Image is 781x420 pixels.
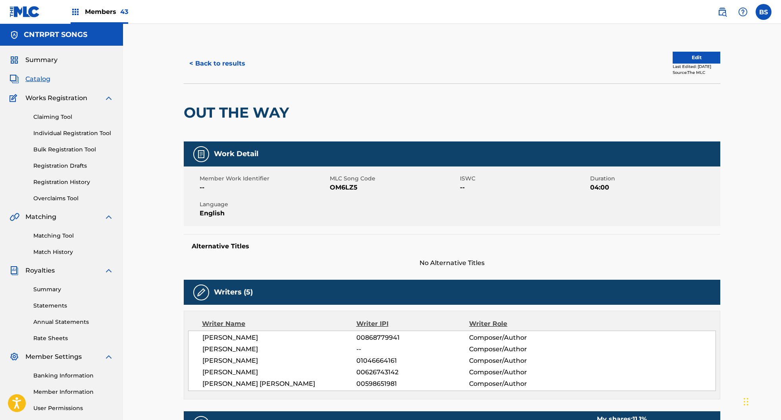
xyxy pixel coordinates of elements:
[200,200,328,209] span: Language
[460,174,588,183] span: ISWC
[356,345,469,354] span: --
[184,54,251,74] button: < Back to results
[33,232,113,240] a: Matching Tool
[356,379,469,389] span: 00598651981
[10,352,19,362] img: Member Settings
[104,266,113,275] img: expand
[33,178,113,186] a: Registration History
[10,30,19,40] img: Accounts
[714,4,730,20] a: Public Search
[25,352,82,362] span: Member Settings
[71,7,80,17] img: Top Rightsholders
[33,194,113,203] a: Overclaims Tool
[85,7,128,16] span: Members
[756,4,771,20] div: User Menu
[330,183,458,192] span: OM6LZ5
[33,372,113,380] a: Banking Information
[469,333,572,343] span: Composer/Author
[25,93,87,103] span: Works Registration
[202,368,356,377] span: [PERSON_NAME]
[196,288,206,297] img: Writers
[33,388,113,396] a: Member Information
[735,4,751,20] div: Help
[33,162,113,170] a: Registration Drafts
[33,302,113,310] a: Statements
[469,368,572,377] span: Composer/Author
[25,266,55,275] span: Royalties
[33,404,113,412] a: User Permissions
[469,345,572,354] span: Composer/Author
[202,356,356,366] span: [PERSON_NAME]
[356,319,469,329] div: Writer IPI
[214,149,258,159] h5: Work Detail
[202,333,356,343] span: [PERSON_NAME]
[469,319,572,329] div: Writer Role
[673,52,720,64] button: Edit
[33,318,113,326] a: Annual Statements
[104,212,113,222] img: expand
[460,183,588,192] span: --
[25,74,50,84] span: Catalog
[590,174,718,183] span: Duration
[196,149,206,159] img: Work Detail
[469,379,572,389] span: Composer/Author
[673,64,720,70] div: Last Edited: [DATE]
[184,258,720,268] span: No Alternative Titles
[356,368,469,377] span: 00626743142
[10,55,58,65] a: SummarySummary
[10,266,19,275] img: Royalties
[200,209,328,218] span: English
[590,183,718,192] span: 04:00
[10,55,19,65] img: Summary
[33,285,113,294] a: Summary
[469,356,572,366] span: Composer/Author
[744,390,748,414] div: Drag
[673,70,720,75] div: Source: The MLC
[25,55,58,65] span: Summary
[356,356,469,366] span: 01046664161
[10,93,20,103] img: Works Registration
[104,352,113,362] img: expand
[741,382,781,420] iframe: Chat Widget
[202,345,356,354] span: [PERSON_NAME]
[33,145,113,154] a: Bulk Registration Tool
[24,30,87,39] h5: CNTRPRT SONGS
[192,242,712,250] h5: Alternative Titles
[33,248,113,256] a: Match History
[738,7,748,17] img: help
[10,74,50,84] a: CatalogCatalog
[33,334,113,343] a: Rate Sheets
[718,7,727,17] img: search
[200,174,328,183] span: Member Work Identifier
[202,379,356,389] span: [PERSON_NAME] [PERSON_NAME]
[356,333,469,343] span: 00868779941
[33,113,113,121] a: Claiming Tool
[10,74,19,84] img: Catalog
[200,183,328,192] span: --
[330,174,458,183] span: MLC Song Code
[10,212,19,222] img: Matching
[759,285,781,348] iframe: Resource Center
[10,6,40,17] img: MLC Logo
[214,288,253,297] h5: Writers (5)
[33,129,113,137] a: Individual Registration Tool
[184,104,293,122] h2: OUT THE WAY
[120,8,128,15] span: 43
[202,319,356,329] div: Writer Name
[104,93,113,103] img: expand
[25,212,56,222] span: Matching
